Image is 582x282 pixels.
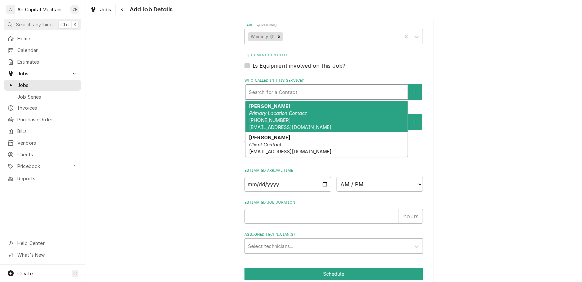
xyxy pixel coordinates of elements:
[244,232,423,237] label: Assigned Technician(s)
[244,53,423,58] label: Equipment Expected
[17,175,78,182] span: Reports
[249,103,290,109] strong: [PERSON_NAME]
[244,168,423,192] div: Estimated Arrival Time
[4,161,81,172] a: Go to Pricebook
[4,91,81,102] a: Job Series
[6,5,15,14] div: A
[4,149,81,160] a: Clients
[17,47,78,54] span: Calendar
[17,35,78,42] span: Home
[337,177,423,192] select: Time Select
[252,62,345,70] label: Is Equipment involved on this Job?
[16,21,53,28] span: Search anything
[258,23,277,27] span: ( optional )
[4,249,81,260] a: Go to What's New
[4,56,81,67] a: Estimates
[413,120,417,124] svg: Create New Contact
[399,209,423,224] div: hours
[244,108,423,130] div: Who should the tech(s) ask for?
[275,32,283,41] div: Remove Warranty 🛡️
[244,232,423,254] div: Assigned Technician(s)
[17,139,78,146] span: Vendors
[244,200,423,205] label: Estimated Job Duration
[244,138,423,143] label: Attachments
[4,126,81,137] a: Bills
[4,102,81,113] a: Invoices
[249,110,307,116] em: Primary Location Contact
[244,108,423,113] label: Who should the tech(s) ask for?
[249,149,332,154] span: [EMAIL_ADDRESS][DOMAIN_NAME]
[17,93,78,100] span: Job Series
[17,271,33,276] span: Create
[17,128,78,135] span: Bills
[248,32,276,41] div: Warranty 🛡️
[4,19,81,30] button: Search anythingCtrlK
[244,23,423,44] div: Labels
[4,33,81,44] a: Home
[4,173,81,184] a: Reports
[408,114,422,130] button: Create New Contact
[74,21,77,28] span: K
[249,117,332,130] span: [PHONE_NUMBER] [EMAIL_ADDRESS][DOMAIN_NAME]
[244,138,423,160] div: Attachments
[244,53,423,70] div: Equipment Expected
[249,142,281,147] em: Client Contact
[4,68,81,79] a: Go to Jobs
[4,238,81,249] a: Go to Help Center
[117,4,128,15] button: Navigate back
[17,70,68,77] span: Jobs
[100,6,111,13] span: Jobs
[17,151,78,158] span: Clients
[70,5,79,14] div: CF
[413,90,417,94] svg: Create New Contact
[73,270,77,277] span: C
[17,163,68,170] span: Pricebook
[17,6,66,13] div: Air Capital Mechanical
[4,45,81,56] a: Calendar
[244,268,423,280] div: Button Group Row
[60,21,69,28] span: Ctrl
[249,135,290,140] strong: [PERSON_NAME]
[17,58,78,65] span: Estimates
[244,200,423,224] div: Estimated Job Duration
[70,5,79,14] div: Charles Faure's Avatar
[4,80,81,91] a: Jobs
[17,104,78,111] span: Invoices
[17,116,78,123] span: Purchase Orders
[128,5,172,14] span: Add Job Details
[244,268,423,280] button: Schedule
[244,23,423,28] label: Labels
[87,4,114,15] a: Jobs
[244,168,423,173] label: Estimated Arrival Time
[408,84,422,100] button: Create New Contact
[4,114,81,125] a: Purchase Orders
[244,78,423,100] div: Who called in this service?
[17,251,77,258] span: What's New
[17,82,78,89] span: Jobs
[244,177,331,192] input: Date
[244,78,423,83] label: Who called in this service?
[4,137,81,148] a: Vendors
[17,240,77,247] span: Help Center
